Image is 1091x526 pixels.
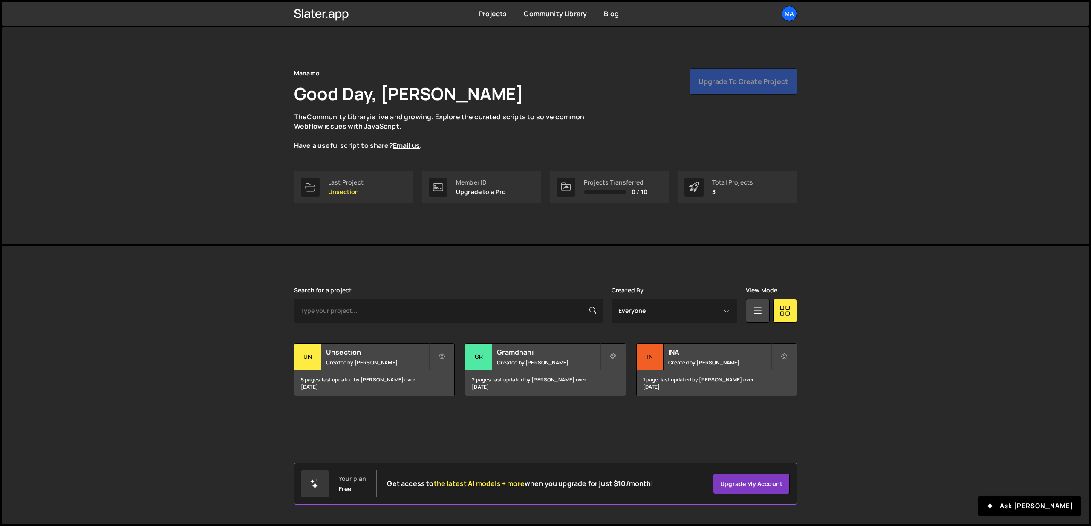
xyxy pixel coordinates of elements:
div: Total Projects [712,179,753,186]
p: Unsection [328,188,364,195]
div: 5 pages, last updated by [PERSON_NAME] over [DATE] [294,370,454,396]
h2: Get access to when you upgrade for just $10/month! [387,480,653,488]
div: Projects Transferred [584,179,647,186]
a: Gr Gramdhani Created by [PERSON_NAME] 2 pages, last updated by [PERSON_NAME] over [DATE] [465,343,626,396]
input: Type your project... [294,299,603,323]
h1: Good Day, [PERSON_NAME] [294,82,523,105]
div: Un [294,344,321,370]
a: Upgrade my account [713,474,790,494]
div: Free [339,486,352,492]
button: Ask [PERSON_NAME] [978,496,1081,516]
a: Community Library [524,9,587,18]
div: 2 pages, last updated by [PERSON_NAME] over [DATE] [465,370,625,396]
div: 1 page, last updated by [PERSON_NAME] over [DATE] [637,370,797,396]
p: 3 [712,188,753,195]
small: Created by [PERSON_NAME] [668,359,771,366]
a: Community Library [307,112,370,121]
div: Last Project [328,179,364,186]
div: Manamo [294,68,320,78]
h2: Unsection [326,347,429,357]
label: Created By [612,287,644,294]
h2: Gramdhani [497,347,600,357]
label: View Mode [746,287,777,294]
label: Search for a project [294,287,352,294]
span: the latest AI models + more [434,479,525,488]
div: Gr [465,344,492,370]
div: Member ID [456,179,506,186]
p: Upgrade to a Pro [456,188,506,195]
p: The is live and growing. Explore the curated scripts to solve common Webflow issues with JavaScri... [294,112,601,150]
div: Your plan [339,475,366,482]
a: Blog [604,9,619,18]
a: Ma [782,6,797,21]
a: Un Unsection Created by [PERSON_NAME] 5 pages, last updated by [PERSON_NAME] over [DATE] [294,343,455,396]
a: Last Project Unsection [294,171,413,203]
small: Created by [PERSON_NAME] [497,359,600,366]
h2: INA [668,347,771,357]
span: 0 / 10 [632,188,647,195]
small: Created by [PERSON_NAME] [326,359,429,366]
a: IN INA Created by [PERSON_NAME] 1 page, last updated by [PERSON_NAME] over [DATE] [636,343,797,396]
div: IN [637,344,664,370]
a: Email us [393,141,420,150]
a: Projects [479,9,507,18]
